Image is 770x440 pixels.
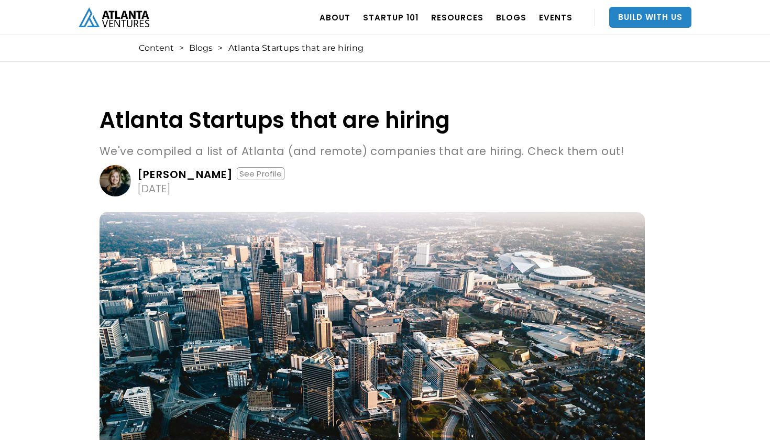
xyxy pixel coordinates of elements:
a: EVENTS [539,3,573,32]
a: Content [139,43,174,53]
h1: Atlanta Startups that are hiring [100,108,645,133]
a: Build With Us [609,7,691,28]
div: [DATE] [137,183,171,194]
div: Atlanta Startups that are hiring [228,43,364,53]
div: [PERSON_NAME] [137,169,234,180]
a: BLOGS [496,3,526,32]
div: See Profile [237,167,284,180]
div: > [179,43,184,53]
a: RESOURCES [431,3,483,32]
a: Startup 101 [363,3,419,32]
a: ABOUT [320,3,350,32]
p: We've compiled a list of Atlanta (and remote) companies that are hiring. Check them out! [100,143,645,160]
a: Blogs [189,43,213,53]
div: > [218,43,223,53]
a: [PERSON_NAME]See Profile[DATE] [100,165,645,196]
